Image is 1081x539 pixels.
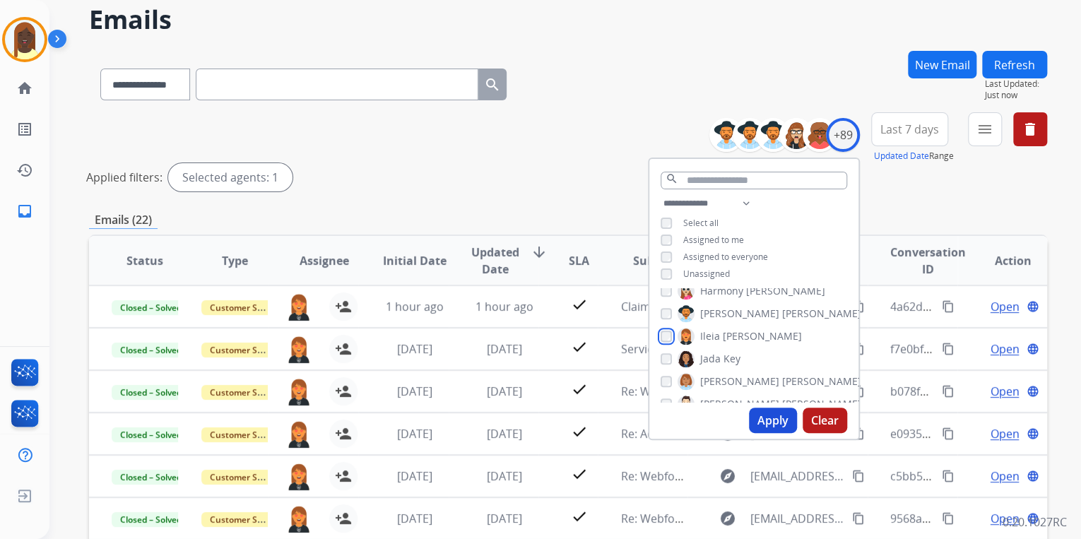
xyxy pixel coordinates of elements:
[1027,385,1039,398] mat-icon: language
[5,20,45,59] img: avatar
[700,352,721,366] span: Jada
[201,385,293,400] span: Customer Support
[700,284,743,298] span: Harmony
[1027,300,1039,313] mat-icon: language
[89,6,1047,34] h2: Emails
[880,126,939,132] span: Last 7 days
[723,352,740,366] span: Key
[382,252,446,269] span: Initial Date
[633,252,675,269] span: Subject
[852,385,865,398] mat-icon: content_copy
[168,163,293,191] div: Selected agents: 1
[782,397,861,411] span: [PERSON_NAME]
[112,427,190,442] span: Closed – Solved
[570,423,587,440] mat-icon: check
[112,300,190,315] span: Closed – Solved
[890,244,966,278] span: Conversation ID
[803,408,847,433] button: Clear
[531,244,548,261] mat-icon: arrow_downward
[1003,514,1067,531] p: 0.20.1027RC
[700,329,720,343] span: Ileia
[1027,427,1039,440] mat-icon: language
[990,383,1019,400] span: Open
[990,340,1019,357] span: Open
[396,341,432,357] span: [DATE]
[852,470,865,482] mat-icon: content_copy
[335,468,352,485] mat-icon: person_add
[908,51,976,78] button: New Email
[942,512,955,525] mat-icon: content_copy
[335,510,352,527] mat-icon: person_add
[871,112,948,146] button: Last 7 days
[201,470,293,485] span: Customer Support
[942,300,955,313] mat-icon: content_copy
[1022,121,1039,138] mat-icon: delete
[396,384,432,399] span: [DATE]
[285,504,312,533] img: agent-avatar
[385,299,443,314] span: 1 hour ago
[487,341,522,357] span: [DATE]
[569,252,589,269] span: SLA
[396,511,432,526] span: [DATE]
[471,244,519,278] span: Updated Date
[475,299,533,314] span: 1 hour ago
[487,384,522,399] span: [DATE]
[683,217,719,229] span: Select all
[700,307,779,321] span: [PERSON_NAME]
[620,511,959,526] span: Re: Webform from [EMAIL_ADDRESS][DOMAIN_NAME] on [DATE]
[570,381,587,398] mat-icon: check
[990,468,1019,485] span: Open
[570,466,587,482] mat-icon: check
[957,236,1047,285] th: Action
[285,420,312,448] img: agent-avatar
[285,462,312,490] img: agent-avatar
[683,251,768,263] span: Assigned to everyone
[285,377,312,405] img: agent-avatar
[1027,512,1039,525] mat-icon: language
[335,425,352,442] mat-icon: person_add
[201,512,293,527] span: Customer Support
[852,512,865,525] mat-icon: content_copy
[700,397,779,411] span: [PERSON_NAME]
[852,300,865,313] mat-icon: content_copy
[112,512,190,527] span: Closed – Solved
[16,203,33,220] mat-icon: inbox
[746,284,825,298] span: [PERSON_NAME]
[700,374,779,389] span: [PERSON_NAME]
[201,300,293,315] span: Customer Support
[89,211,158,229] p: Emails (22)
[1027,343,1039,355] mat-icon: language
[300,252,349,269] span: Assignee
[942,470,955,482] mat-icon: content_copy
[982,51,1047,78] button: Refresh
[620,341,725,357] span: Servicer for Repairs
[487,426,522,442] span: [DATE]
[719,468,736,485] mat-icon: explore
[487,511,522,526] span: [DATE]
[396,468,432,484] span: [DATE]
[285,335,312,363] img: agent-avatar
[222,252,248,269] span: Type
[750,510,844,527] span: [EMAIL_ADDRESS][DOMAIN_NAME]
[1027,470,1039,482] mat-icon: language
[112,470,190,485] span: Closed – Solved
[990,298,1019,315] span: Open
[484,76,501,93] mat-icon: search
[683,234,744,246] span: Assigned to me
[570,338,587,355] mat-icon: check
[620,299,827,314] span: Claim Update: Parts ordered for repair
[396,426,432,442] span: [DATE]
[620,384,959,399] span: Re: Webform from [EMAIL_ADDRESS][DOMAIN_NAME] on [DATE]
[112,385,190,400] span: Closed – Solved
[620,426,760,442] span: Re: Additional Information
[852,427,865,440] mat-icon: content_copy
[990,425,1019,442] span: Open
[826,118,860,152] div: +89
[666,172,678,185] mat-icon: search
[874,150,929,162] button: Updated Date
[942,343,955,355] mat-icon: content_copy
[990,510,1019,527] span: Open
[942,385,955,398] mat-icon: content_copy
[723,329,802,343] span: [PERSON_NAME]
[782,374,861,389] span: [PERSON_NAME]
